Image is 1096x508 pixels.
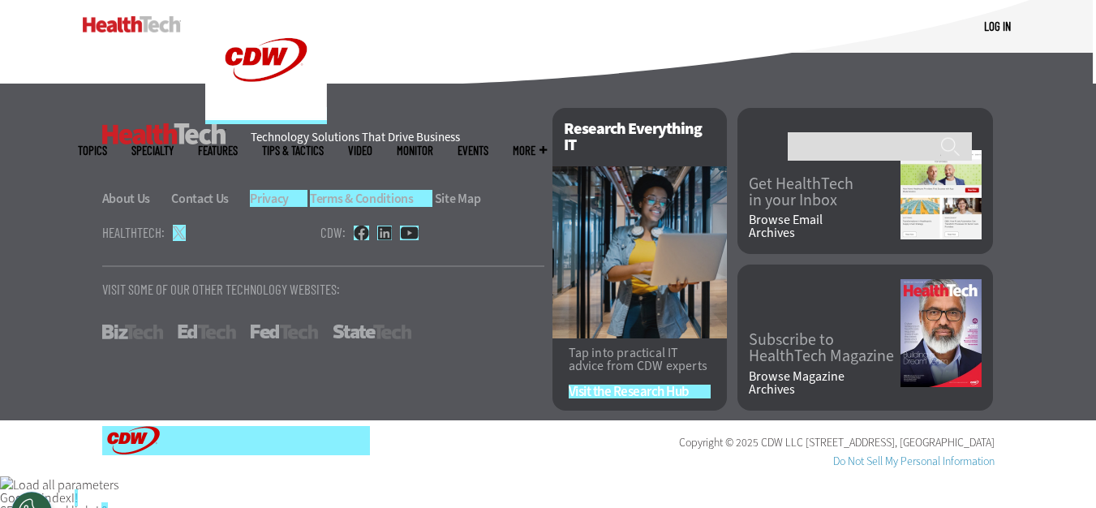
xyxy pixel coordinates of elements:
[348,144,372,157] a: Video
[262,144,324,157] a: Tips & Tactics
[749,213,900,239] a: Browse EmailArchives
[310,190,432,207] a: Terms & Conditions
[569,385,711,398] a: Visit the Research Hub
[198,144,238,157] a: Features
[984,19,1011,33] a: Log in
[251,325,318,339] a: FedTech
[552,108,727,166] h2: Research Everything IT
[749,176,900,209] a: Get HealthTechin your Inbox
[900,279,982,387] img: Fall 2025 Cover
[83,16,181,32] img: Home
[513,144,547,157] span: More
[102,190,170,207] a: About Us
[250,190,307,207] a: Privacy
[205,107,327,124] a: CDW
[900,435,995,450] span: [GEOGRAPHIC_DATA]
[397,144,433,157] a: MonITor
[171,190,247,207] a: Contact Us
[320,226,346,239] h4: CDW:
[833,454,995,469] a: Do Not Sell My Personal Information
[71,489,75,506] span: I
[749,370,900,396] a: Browse MagazineArchives
[102,226,165,239] h4: HealthTech:
[131,144,174,157] span: Specialty
[458,144,488,157] a: Events
[679,435,759,450] span: Copyright © 2025
[78,144,107,157] span: Topics
[761,435,895,450] span: CDW LLC [STREET_ADDRESS]
[895,435,897,450] span: ,
[13,476,118,493] span: Load all parameters
[435,190,481,207] a: Site Map
[569,347,711,372] p: Tap into practical IT advice from CDW experts
[984,18,1011,35] div: User menu
[178,325,236,339] a: EdTech
[102,325,163,339] a: BizTech
[749,332,900,364] a: Subscribe toHealthTech Magazine
[75,489,78,506] a: !
[333,325,411,339] a: StateTech
[102,282,544,296] p: Visit Some Of Our Other Technology Websites:
[900,150,982,239] img: newsletter screenshot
